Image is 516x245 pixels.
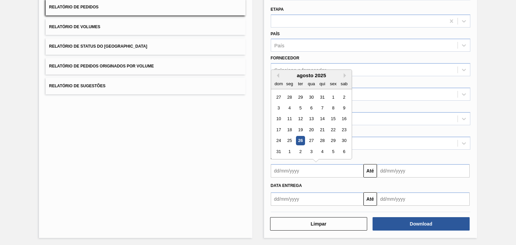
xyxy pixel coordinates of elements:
[339,114,348,124] div: Choose sábado, 16 de agosto de 2025
[339,93,348,102] div: Choose sábado, 2 de agosto de 2025
[339,103,348,112] div: Choose sábado, 9 de agosto de 2025
[274,125,283,134] div: Choose domingo, 17 de agosto de 2025
[274,79,283,88] div: dom
[317,114,327,124] div: Choose quinta-feira, 14 de agosto de 2025
[296,136,305,145] div: Choose terça-feira, 26 de agosto de 2025
[271,164,363,178] input: dd/mm/yyyy
[285,79,294,88] div: seg
[46,19,245,35] button: Relatório de Volumes
[285,114,294,124] div: Choose segunda-feira, 11 de agosto de 2025
[377,192,470,206] input: dd/mm/yyyy
[274,73,279,78] button: Previous Month
[329,136,338,145] div: Choose sexta-feira, 29 de agosto de 2025
[274,43,285,48] div: País
[363,164,377,178] button: Até
[49,24,100,29] span: Relatório de Volumes
[329,93,338,102] div: Choose sexta-feira, 1 de agosto de 2025
[271,7,284,12] label: Etapa
[285,136,294,145] div: Choose segunda-feira, 25 de agosto de 2025
[49,5,98,9] span: Relatório de Pedidos
[317,147,327,156] div: Choose quinta-feira, 4 de setembro de 2025
[285,93,294,102] div: Choose segunda-feira, 28 de julho de 2025
[46,58,245,75] button: Relatório de Pedidos Originados por Volume
[270,217,367,231] button: Limpar
[271,72,352,78] div: agosto 2025
[285,147,294,156] div: Choose segunda-feira, 1 de setembro de 2025
[274,147,283,156] div: Choose domingo, 31 de agosto de 2025
[49,64,154,68] span: Relatório de Pedidos Originados por Volume
[373,217,470,231] button: Download
[307,125,316,134] div: Choose quarta-feira, 20 de agosto de 2025
[329,125,338,134] div: Choose sexta-feira, 22 de agosto de 2025
[296,125,305,134] div: Choose terça-feira, 19 de agosto de 2025
[317,125,327,134] div: Choose quinta-feira, 21 de agosto de 2025
[274,103,283,112] div: Choose domingo, 3 de agosto de 2025
[307,79,316,88] div: qua
[271,32,280,36] label: País
[317,79,327,88] div: qui
[285,125,294,134] div: Choose segunda-feira, 18 de agosto de 2025
[329,114,338,124] div: Choose sexta-feira, 15 de agosto de 2025
[363,192,377,206] button: Até
[271,192,363,206] input: dd/mm/yyyy
[339,79,348,88] div: sab
[339,125,348,134] div: Choose sábado, 23 de agosto de 2025
[317,136,327,145] div: Choose quinta-feira, 28 de agosto de 2025
[274,93,283,102] div: Choose domingo, 27 de julho de 2025
[307,136,316,145] div: Choose quarta-feira, 27 de agosto de 2025
[49,44,147,49] span: Relatório de Status do [GEOGRAPHIC_DATA]
[296,114,305,124] div: Choose terça-feira, 12 de agosto de 2025
[317,93,327,102] div: Choose quinta-feira, 31 de julho de 2025
[285,103,294,112] div: Choose segunda-feira, 4 de agosto de 2025
[273,92,349,157] div: month 2025-08
[296,93,305,102] div: Choose terça-feira, 29 de julho de 2025
[271,183,302,188] span: Data entrega
[271,56,299,60] label: Fornecedor
[307,147,316,156] div: Choose quarta-feira, 3 de setembro de 2025
[46,38,245,55] button: Relatório de Status do [GEOGRAPHIC_DATA]
[307,93,316,102] div: Choose quarta-feira, 30 de julho de 2025
[307,103,316,112] div: Choose quarta-feira, 6 de agosto de 2025
[49,84,105,88] span: Relatório de Sugestões
[274,114,283,124] div: Choose domingo, 10 de agosto de 2025
[339,147,348,156] div: Choose sábado, 6 de setembro de 2025
[344,73,348,78] button: Next Month
[296,147,305,156] div: Choose terça-feira, 2 de setembro de 2025
[329,79,338,88] div: sex
[296,103,305,112] div: Choose terça-feira, 5 de agosto de 2025
[329,147,338,156] div: Choose sexta-feira, 5 de setembro de 2025
[46,78,245,94] button: Relatório de Sugestões
[307,114,316,124] div: Choose quarta-feira, 13 de agosto de 2025
[329,103,338,112] div: Choose sexta-feira, 8 de agosto de 2025
[274,136,283,145] div: Choose domingo, 24 de agosto de 2025
[317,103,327,112] div: Choose quinta-feira, 7 de agosto de 2025
[377,164,470,178] input: dd/mm/yyyy
[274,67,326,73] div: Selecione o fornecedor
[339,136,348,145] div: Choose sábado, 30 de agosto de 2025
[296,79,305,88] div: ter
